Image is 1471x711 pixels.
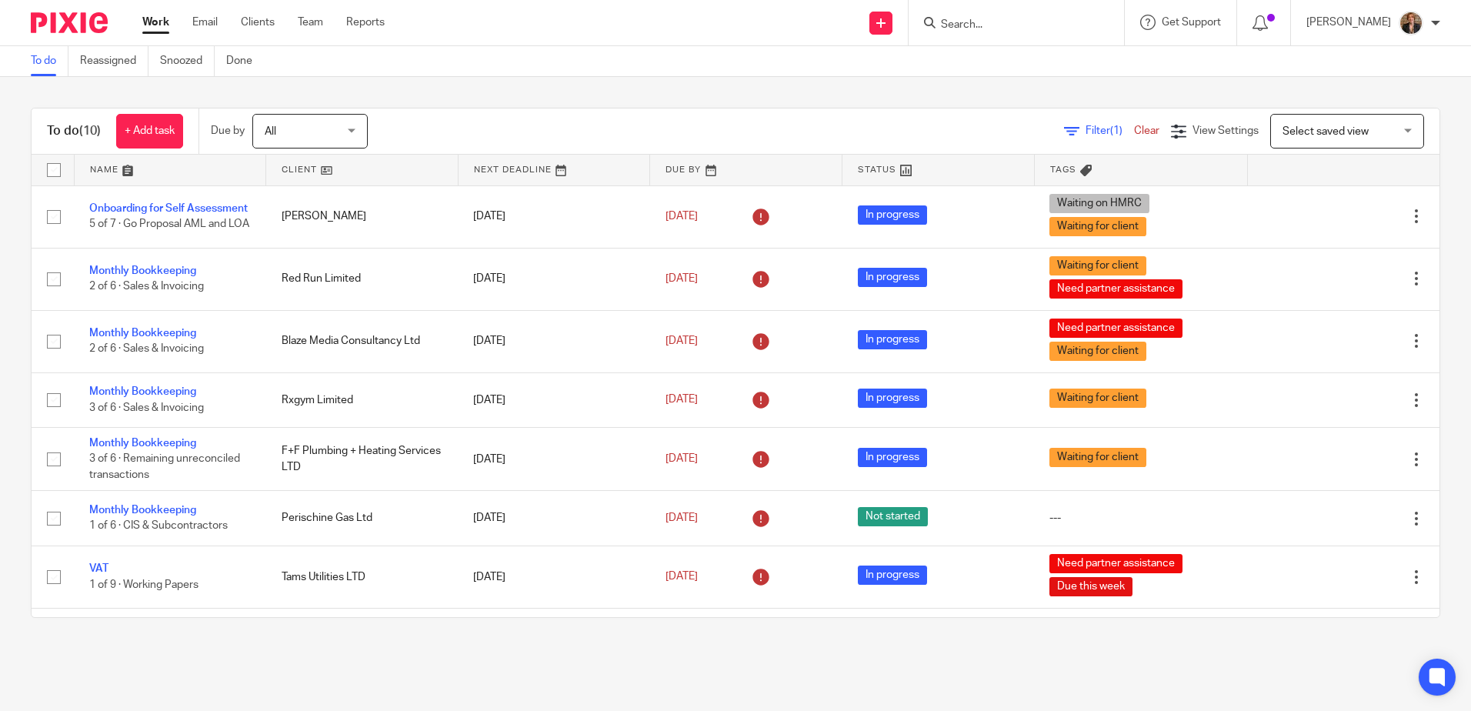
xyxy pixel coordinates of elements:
[266,248,459,310] td: Red Run Limited
[266,608,459,663] td: Hls Commercial Ltd
[858,205,927,225] span: In progress
[89,386,196,397] a: Monthly Bookkeeping
[211,123,245,139] p: Due by
[1050,165,1076,174] span: Tags
[89,328,196,339] a: Monthly Bookkeeping
[192,15,218,30] a: Email
[858,507,928,526] span: Not started
[89,454,240,481] span: 3 of 6 · Remaining unreconciled transactions
[241,15,275,30] a: Clients
[1399,11,1423,35] img: WhatsApp%20Image%202025-04-23%20at%2010.20.30_16e186ec.jpg
[665,453,698,464] span: [DATE]
[346,15,385,30] a: Reports
[1086,125,1134,136] span: Filter
[160,46,215,76] a: Snoozed
[1110,125,1122,136] span: (1)
[458,248,650,310] td: [DATE]
[89,563,108,574] a: VAT
[458,546,650,608] td: [DATE]
[265,126,276,137] span: All
[47,123,101,139] h1: To do
[89,402,204,413] span: 3 of 6 · Sales & Invoicing
[858,330,927,349] span: In progress
[226,46,264,76] a: Done
[1192,125,1259,136] span: View Settings
[79,125,101,137] span: (10)
[1049,194,1149,213] span: Waiting on HMRC
[458,608,650,663] td: [DATE]
[89,219,249,230] span: 5 of 7 · Go Proposal AML and LOA
[665,211,698,222] span: [DATE]
[89,203,248,214] a: Onboarding for Self Assessment
[116,114,183,149] a: + Add task
[89,282,204,292] span: 2 of 6 · Sales & Invoicing
[1162,17,1221,28] span: Get Support
[80,46,148,76] a: Reassigned
[1049,554,1182,573] span: Need partner assistance
[1049,510,1232,526] div: ---
[1049,279,1182,299] span: Need partner assistance
[1049,319,1182,338] span: Need partner assistance
[858,389,927,408] span: In progress
[1134,125,1159,136] a: Clear
[858,268,927,287] span: In progress
[298,15,323,30] a: Team
[89,438,196,449] a: Monthly Bookkeeping
[665,395,698,406] span: [DATE]
[1049,217,1146,236] span: Waiting for client
[266,310,459,372] td: Blaze Media Consultancy Ltd
[89,579,198,590] span: 1 of 9 · Working Papers
[858,448,927,467] span: In progress
[1283,126,1369,137] span: Select saved view
[458,310,650,372] td: [DATE]
[266,427,459,490] td: F+F Plumbing + Heating Services LTD
[89,505,196,516] a: Monthly Bookkeeping
[1049,577,1132,596] span: Due this week
[939,18,1078,32] input: Search
[266,185,459,248] td: [PERSON_NAME]
[1049,342,1146,361] span: Waiting for client
[31,46,68,76] a: To do
[665,335,698,346] span: [DATE]
[458,372,650,427] td: [DATE]
[89,521,228,532] span: 1 of 6 · CIS & Subcontractors
[665,572,698,582] span: [DATE]
[31,12,108,33] img: Pixie
[858,566,927,585] span: In progress
[142,15,169,30] a: Work
[458,185,650,248] td: [DATE]
[89,265,196,276] a: Monthly Bookkeeping
[1049,256,1146,275] span: Waiting for client
[665,512,698,523] span: [DATE]
[458,491,650,546] td: [DATE]
[266,491,459,546] td: Perischine Gas Ltd
[1306,15,1391,30] p: [PERSON_NAME]
[665,273,698,284] span: [DATE]
[89,344,204,355] span: 2 of 6 · Sales & Invoicing
[1049,389,1146,408] span: Waiting for client
[1049,448,1146,467] span: Waiting for client
[266,372,459,427] td: Rxgym Limited
[266,546,459,608] td: Tams Utilities LTD
[458,427,650,490] td: [DATE]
